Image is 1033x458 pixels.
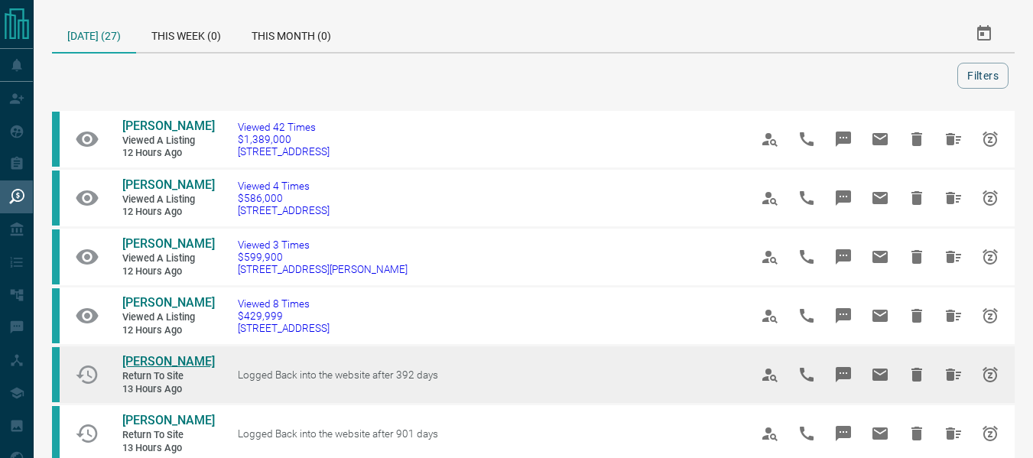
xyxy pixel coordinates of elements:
[238,121,330,158] a: Viewed 42 Times$1,389,000[STREET_ADDRESS]
[122,354,215,369] span: [PERSON_NAME]
[238,180,330,216] a: Viewed 4 Times$586,000[STREET_ADDRESS]
[935,415,972,452] span: Hide All from Hannah Micu
[788,239,825,275] span: Call
[122,354,214,370] a: [PERSON_NAME]
[238,204,330,216] span: [STREET_ADDRESS]
[122,442,214,455] span: 13 hours ago
[935,356,972,393] span: Hide All from Anthea Vlastaris
[862,415,898,452] span: Email
[238,369,438,381] span: Logged Back into the website after 392 days
[236,15,346,52] div: This Month (0)
[122,135,214,148] span: Viewed a Listing
[122,236,214,252] a: [PERSON_NAME]
[122,370,214,383] span: Return to Site
[52,112,60,167] div: condos.ca
[825,239,862,275] span: Message
[862,121,898,158] span: Email
[238,427,438,440] span: Logged Back into the website after 901 days
[238,297,330,334] a: Viewed 8 Times$429,999[STREET_ADDRESS]
[898,180,935,216] span: Hide
[862,297,898,334] span: Email
[52,15,136,54] div: [DATE] (27)
[752,297,788,334] span: View Profile
[238,322,330,334] span: [STREET_ADDRESS]
[788,180,825,216] span: Call
[752,180,788,216] span: View Profile
[238,180,330,192] span: Viewed 4 Times
[788,297,825,334] span: Call
[122,252,214,265] span: Viewed a Listing
[122,311,214,324] span: Viewed a Listing
[238,251,408,263] span: $599,900
[825,297,862,334] span: Message
[122,177,215,192] span: [PERSON_NAME]
[122,236,215,251] span: [PERSON_NAME]
[122,429,214,442] span: Return to Site
[862,356,898,393] span: Email
[52,347,60,402] div: condos.ca
[238,145,330,158] span: [STREET_ADDRESS]
[862,239,898,275] span: Email
[752,415,788,452] span: View Profile
[898,415,935,452] span: Hide
[972,121,1009,158] span: Snooze
[122,177,214,193] a: [PERSON_NAME]
[972,356,1009,393] span: Snooze
[238,133,330,145] span: $1,389,000
[122,413,214,429] a: [PERSON_NAME]
[752,239,788,275] span: View Profile
[972,415,1009,452] span: Snooze
[972,239,1009,275] span: Snooze
[898,356,935,393] span: Hide
[957,63,1009,89] button: Filters
[122,193,214,206] span: Viewed a Listing
[52,171,60,226] div: condos.ca
[788,415,825,452] span: Call
[935,239,972,275] span: Hide All from Lynn Norford
[966,15,1002,52] button: Select Date Range
[238,192,330,204] span: $586,000
[122,295,215,310] span: [PERSON_NAME]
[52,229,60,284] div: condos.ca
[122,119,215,133] span: [PERSON_NAME]
[972,180,1009,216] span: Snooze
[122,147,214,160] span: 12 hours ago
[752,121,788,158] span: View Profile
[238,297,330,310] span: Viewed 8 Times
[122,295,214,311] a: [PERSON_NAME]
[238,310,330,322] span: $429,999
[122,119,214,135] a: [PERSON_NAME]
[788,356,825,393] span: Call
[825,180,862,216] span: Message
[122,383,214,396] span: 13 hours ago
[238,263,408,275] span: [STREET_ADDRESS][PERSON_NAME]
[122,324,214,337] span: 12 hours ago
[136,15,236,52] div: This Week (0)
[238,121,330,133] span: Viewed 42 Times
[122,265,214,278] span: 12 hours ago
[825,415,862,452] span: Message
[898,121,935,158] span: Hide
[52,288,60,343] div: condos.ca
[238,239,408,275] a: Viewed 3 Times$599,900[STREET_ADDRESS][PERSON_NAME]
[788,121,825,158] span: Call
[238,239,408,251] span: Viewed 3 Times
[752,356,788,393] span: View Profile
[122,413,215,427] span: [PERSON_NAME]
[935,180,972,216] span: Hide All from Jan P
[862,180,898,216] span: Email
[935,121,972,158] span: Hide All from Ruxandra Moraru
[825,121,862,158] span: Message
[972,297,1009,334] span: Snooze
[898,297,935,334] span: Hide
[935,297,972,334] span: Hide All from Lynn Norford
[122,206,214,219] span: 12 hours ago
[825,356,862,393] span: Message
[898,239,935,275] span: Hide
